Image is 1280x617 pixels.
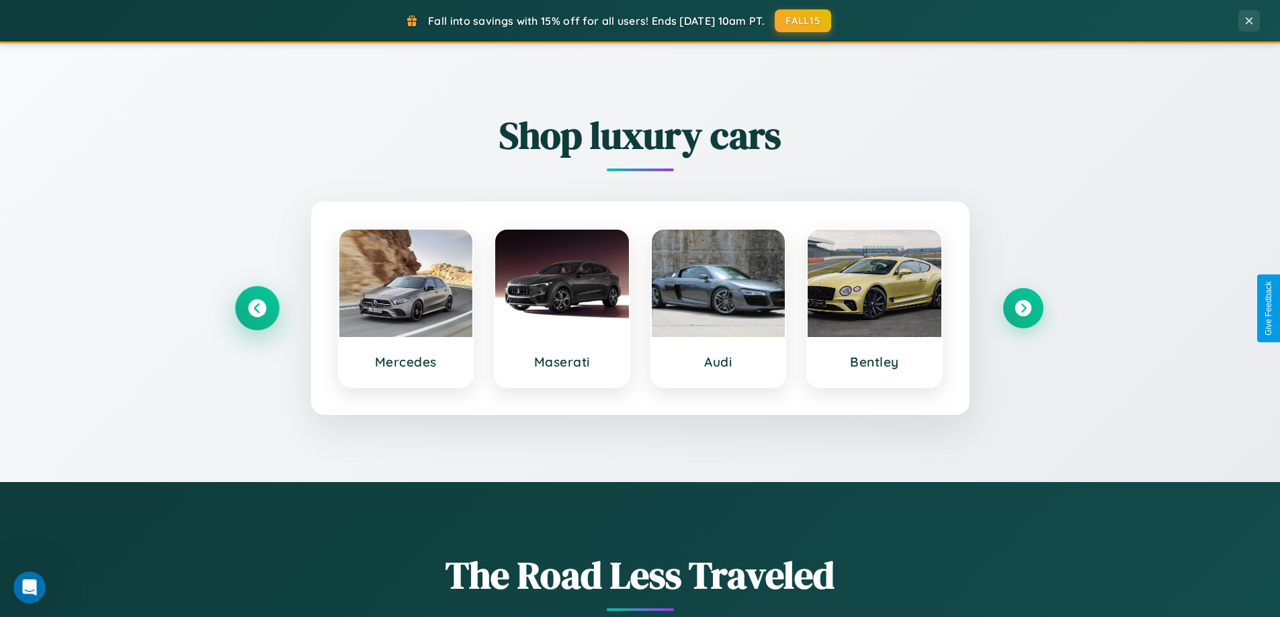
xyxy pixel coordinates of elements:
span: Fall into savings with 15% off for all users! Ends [DATE] 10am PT. [428,14,765,28]
h3: Audi [665,354,772,370]
h3: Maserati [509,354,615,370]
h3: Mercedes [353,354,460,370]
h1: The Road Less Traveled [237,549,1043,601]
iframe: Intercom live chat [13,571,46,604]
h2: Shop luxury cars [237,109,1043,161]
h3: Bentley [821,354,928,370]
div: Give Feedback [1264,281,1273,336]
button: FALL15 [775,9,831,32]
